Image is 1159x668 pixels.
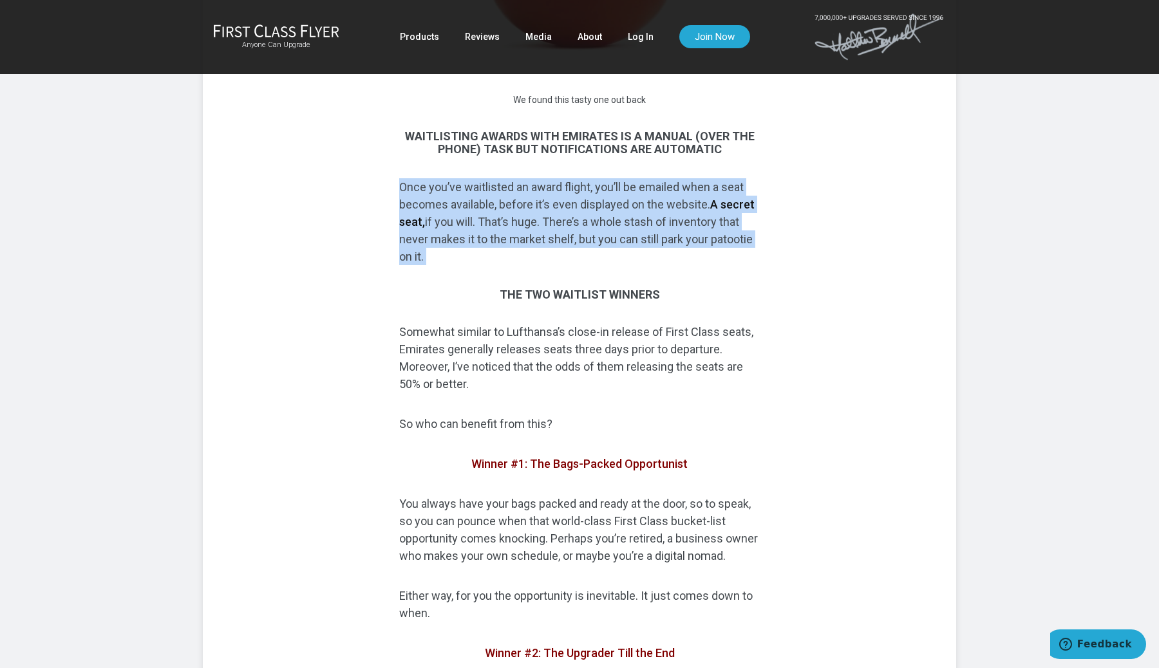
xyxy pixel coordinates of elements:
a: Log In [628,25,654,48]
a: First Class FlyerAnyone Can Upgrade [213,24,339,50]
a: Media [525,25,552,48]
a: Join Now [679,25,750,48]
figcaption: We found this tasty one out back [455,93,705,107]
p: Once you’ve waitlisted an award flight, you’ll be emailed when a seat becomes available, before i... [399,178,760,265]
small: Anyone Can Upgrade [213,41,339,50]
p: You always have your bags packed and ready at the door, so to speak, so you can pounce when that ... [399,495,760,564]
h3: Waitlisting Awards With Emirates Is a Manual (Over the Phone) Task But Notifications Are Automatic [399,130,760,156]
p: So who can benefit from this? [399,415,760,432]
h3: The Two Waitlist Winners [399,288,760,301]
iframe: Opens a widget where you can find more information [1050,629,1146,662]
p: Either way, for you the opportunity is inevitable. It just comes down to when. [399,587,760,622]
p: Somewhat similar to Lufthansa’s close-in release of First Class seats, Emirates generally release... [399,323,760,393]
a: Reviews [465,25,500,48]
img: First Class Flyer [213,24,339,37]
a: About [578,25,602,48]
span: Winner #1: The Bags-Packed Opportunist [471,457,688,470]
a: Products [400,25,439,48]
strong: A secret seat, [399,198,755,228]
span: Winner #2: The Upgrader Till the End [485,646,675,660]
